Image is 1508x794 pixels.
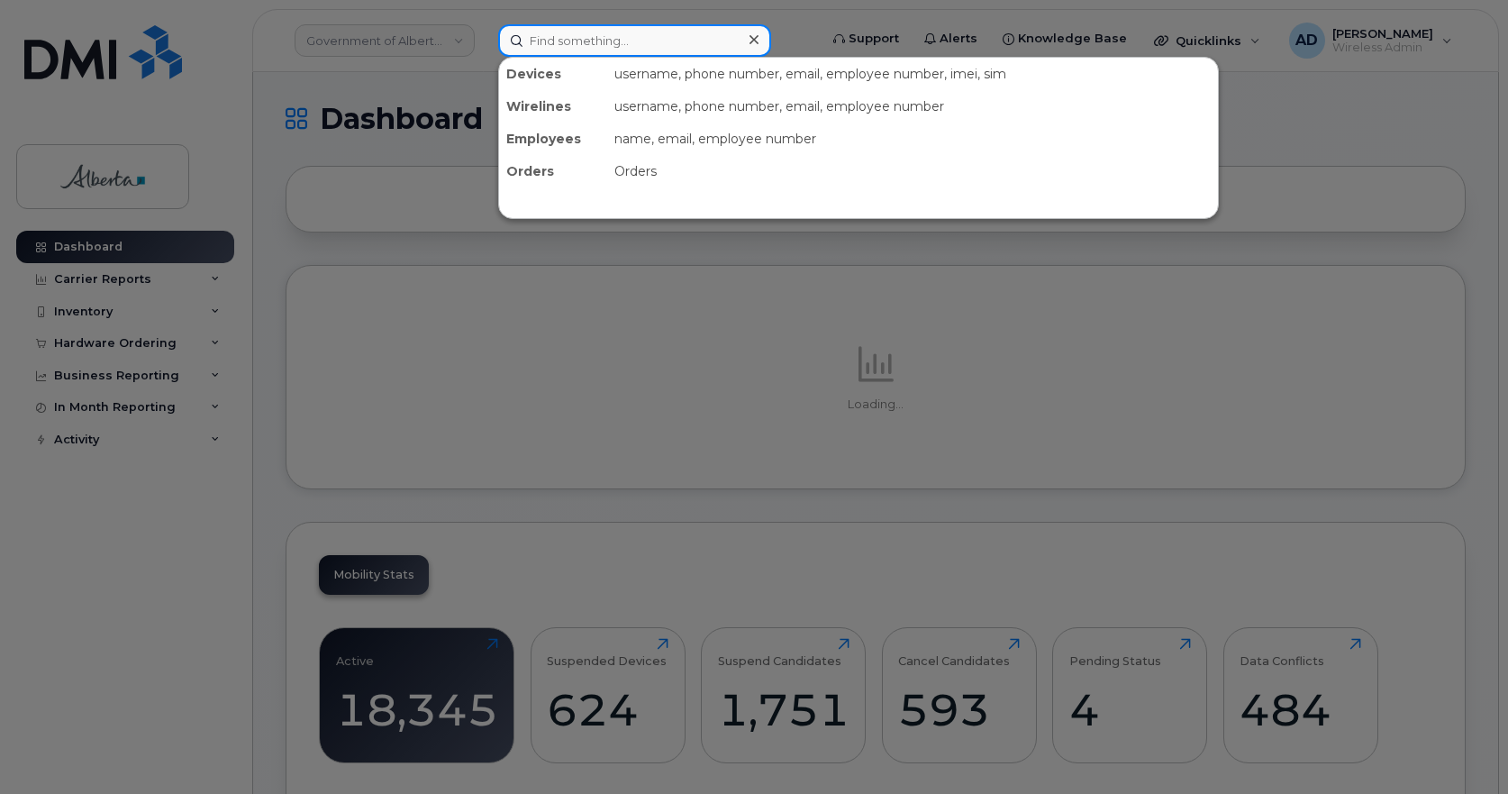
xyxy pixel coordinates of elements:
div: Employees [499,123,607,155]
div: name, email, employee number [607,123,1218,155]
div: Wirelines [499,90,607,123]
div: Orders [499,155,607,187]
div: username, phone number, email, employee number [607,90,1218,123]
div: Orders [607,155,1218,187]
div: Devices [499,58,607,90]
div: username, phone number, email, employee number, imei, sim [607,58,1218,90]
